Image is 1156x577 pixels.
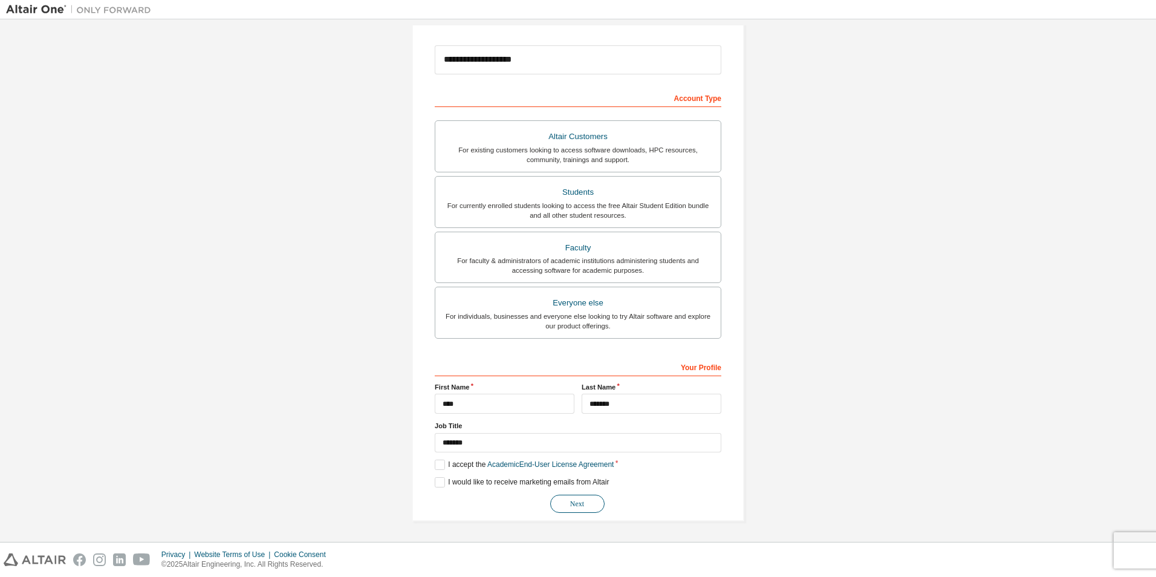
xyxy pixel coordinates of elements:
[435,477,609,487] label: I would like to receive marketing emails from Altair
[6,4,157,16] img: Altair One
[487,460,614,469] a: Academic End-User License Agreement
[582,382,721,392] label: Last Name
[443,128,713,145] div: Altair Customers
[435,460,614,470] label: I accept the
[443,240,713,256] div: Faculty
[443,256,713,275] div: For faculty & administrators of academic institutions administering students and accessing softwa...
[443,145,713,165] div: For existing customers looking to access software downloads, HPC resources, community, trainings ...
[93,553,106,566] img: instagram.svg
[435,421,721,431] label: Job Title
[161,550,194,559] div: Privacy
[443,201,713,220] div: For currently enrolled students looking to access the free Altair Student Edition bundle and all ...
[435,88,721,107] div: Account Type
[435,382,574,392] label: First Name
[443,311,713,331] div: For individuals, businesses and everyone else looking to try Altair software and explore our prod...
[4,553,66,566] img: altair_logo.svg
[73,553,86,566] img: facebook.svg
[113,553,126,566] img: linkedin.svg
[443,184,713,201] div: Students
[435,357,721,376] div: Your Profile
[274,550,333,559] div: Cookie Consent
[194,550,274,559] div: Website Terms of Use
[133,553,151,566] img: youtube.svg
[161,559,333,570] p: © 2025 Altair Engineering, Inc. All Rights Reserved.
[550,495,605,513] button: Next
[443,295,713,311] div: Everyone else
